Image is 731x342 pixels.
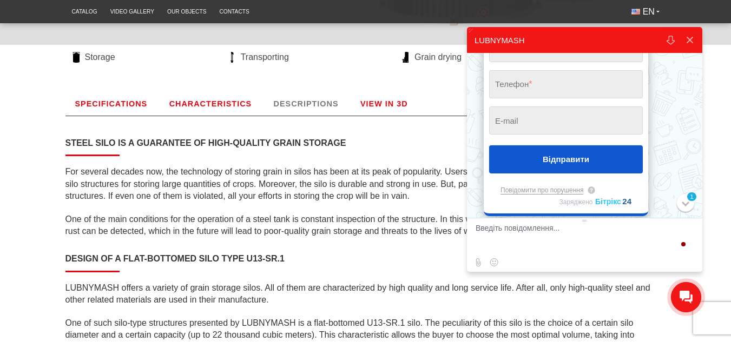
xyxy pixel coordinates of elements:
[85,51,115,63] span: Storage
[65,51,121,63] a: Storage
[625,3,666,21] button: EN
[351,92,418,116] a: VIEW IN 3D
[661,27,680,53] button: Завантажити історію діалогу
[65,282,666,306] p: LUBNYMASH offers a variety of grain storage silos. All of them are characterized by high quality ...
[65,213,666,238] p: One of the main conditions for the operation of a steel tank is constant inspection of the struct...
[680,27,700,53] button: Закрити віджет
[241,51,289,63] span: Transporting
[631,9,640,15] img: English
[489,145,643,173] button: Відправити
[65,3,104,21] a: Catalog
[264,92,348,116] a: DESCRIPTIONS
[471,256,485,269] label: Відправити файл
[500,186,583,195] a: Повідомити про порушення
[160,92,262,116] a: CHARACTERISTICS
[104,3,161,21] a: Video gallery
[161,3,213,21] a: Our objects
[586,185,597,196] span: Компанія Бітрікс24 не несе відповідальності за вміст форми, але ви можете повідомити нам про пору...
[686,191,697,202] div: 1
[221,51,294,63] a: Transporting
[622,197,631,206] span: 24
[643,6,655,18] span: EN
[487,256,500,269] button: Вибір смайлів
[65,254,285,263] strong: DESIGN OF A FLAT-BOTTOMED SILO TYPE U13-SR.1
[395,51,467,63] a: Grain drying
[475,36,524,45] div: LUBNYMASH
[559,198,593,206] span: Заряджено
[65,92,157,116] a: SPECIFICATIONS
[213,3,255,21] a: Contacts
[65,138,346,147] strong: STEEL SILO IS A GUARANTEE OF HIGH-QUALITY GRAIN STORAGE
[414,51,462,63] span: Grain drying
[65,166,666,202] p: For several decades now, the technology of storing grain in silos has been at its peak of popular...
[595,197,621,206] span: Бітрікс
